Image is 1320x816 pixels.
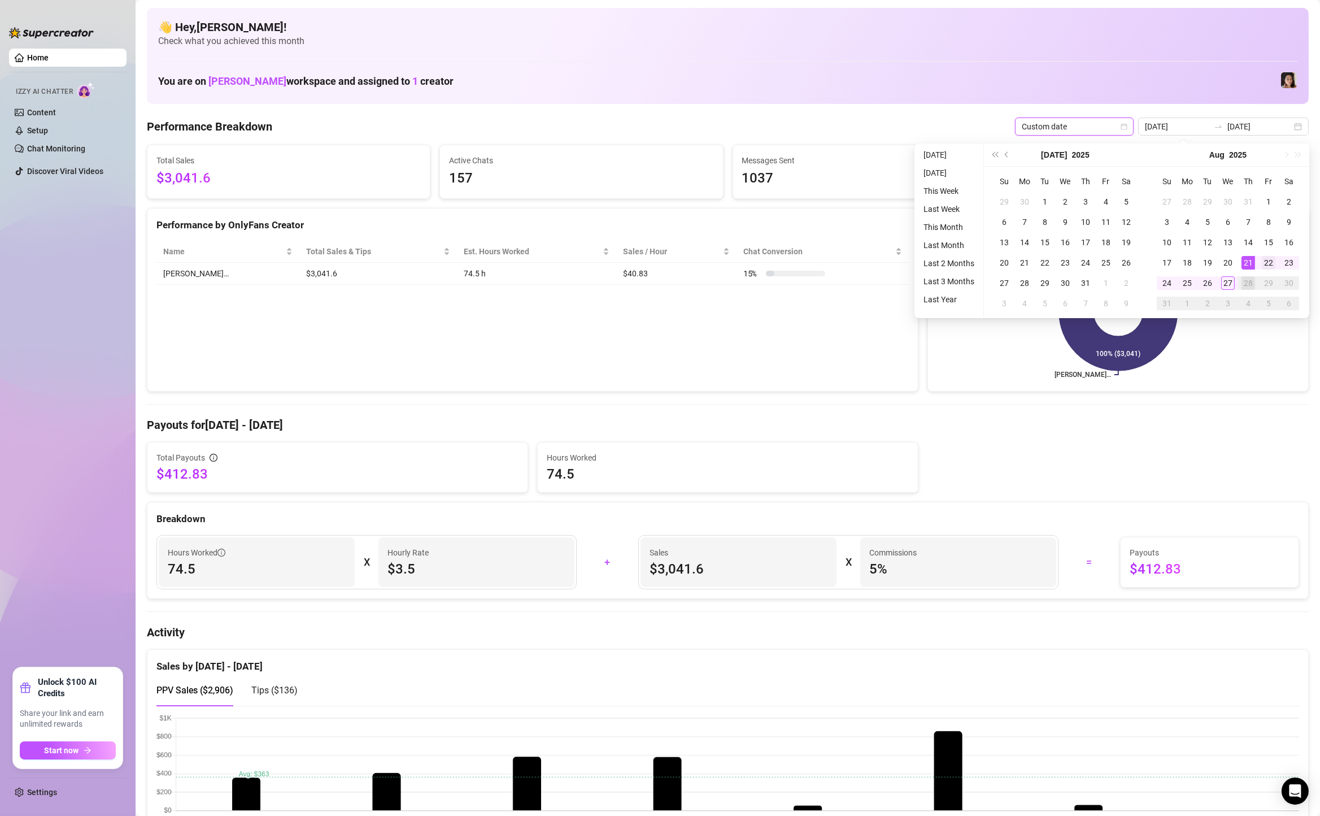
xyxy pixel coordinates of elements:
li: This Month [919,220,979,234]
td: 2025-07-01 [1035,192,1055,212]
div: 6 [997,215,1011,229]
div: 29 [1201,195,1214,209]
th: Mo [1014,171,1035,192]
div: 7 [1018,215,1031,229]
button: Last year (Control + left) [988,144,1001,166]
th: Total Sales & Tips [299,241,458,263]
span: info-circle [217,549,225,557]
td: 2025-07-04 [1096,192,1116,212]
td: 2025-07-12 [1116,212,1136,232]
h1: You are on workspace and assigned to creator [158,75,454,88]
button: Choose a month [1209,144,1225,166]
div: 14 [1241,236,1255,249]
a: Content [27,108,56,117]
div: 21 [1018,256,1031,270]
td: 2025-08-15 [1258,232,1279,253]
a: Discover Viral Videos [27,167,103,176]
td: 2025-08-04 [1014,293,1035,314]
td: 2025-09-04 [1238,293,1258,314]
div: 26 [1201,276,1214,290]
div: 21 [1241,256,1255,270]
div: 18 [1180,256,1194,270]
td: 2025-08-03 [994,293,1014,314]
td: 2025-07-08 [1035,212,1055,232]
td: 2025-08-07 [1238,212,1258,232]
td: 74.5 h [457,263,616,285]
a: Setup [27,126,48,135]
div: 5 [1119,195,1133,209]
td: 2025-08-01 [1096,273,1116,293]
td: 2025-07-13 [994,232,1014,253]
text: [PERSON_NAME]… [1055,371,1111,379]
button: Choose a year [1072,144,1090,166]
img: AI Chatter [77,82,95,98]
div: 29 [1262,276,1275,290]
td: 2025-09-05 [1258,293,1279,314]
span: Total Payouts [156,452,205,464]
td: 2025-07-16 [1055,232,1075,253]
td: 2025-07-24 [1075,253,1096,273]
td: 2025-08-09 [1116,293,1136,314]
td: 2025-07-20 [994,253,1014,273]
td: $3,041.6 [299,263,458,285]
div: + [583,553,631,571]
span: Chat Conversion [743,245,893,258]
td: 2025-08-02 [1116,273,1136,293]
div: 31 [1241,195,1255,209]
td: 2025-07-31 [1238,192,1258,212]
td: 2025-08-29 [1258,273,1279,293]
td: 2025-07-27 [1157,192,1177,212]
td: 2025-08-25 [1177,273,1197,293]
div: 6 [1221,215,1235,229]
span: $412.83 [1130,560,1289,578]
span: [PERSON_NAME] [208,75,286,87]
div: Breakdown [156,511,1299,527]
span: $3.5 [387,560,565,578]
th: Fr [1258,171,1279,192]
h4: Payouts for [DATE] - [DATE] [147,417,1309,433]
td: 2025-09-03 [1218,293,1238,314]
div: 13 [997,236,1011,249]
td: 2025-08-07 [1075,293,1096,314]
li: [DATE] [919,148,979,162]
div: 3 [997,297,1011,310]
td: 2025-08-08 [1096,293,1116,314]
span: 1 [412,75,418,87]
h4: Activity [147,624,1309,640]
span: gift [20,682,31,693]
li: [DATE] [919,166,979,180]
th: Name [156,241,299,263]
li: Last Month [919,238,979,252]
div: Est. Hours Worked [464,245,600,258]
div: 10 [1079,215,1092,229]
li: Last Year [919,293,979,306]
li: This Week [919,184,979,198]
div: 18 [1099,236,1113,249]
td: 2025-08-03 [1157,212,1177,232]
div: 20 [1221,256,1235,270]
img: logo-BBDzfeDw.svg [9,27,94,38]
div: 4 [1099,195,1113,209]
div: 1 [1038,195,1052,209]
td: 2025-07-22 [1035,253,1055,273]
td: 2025-07-09 [1055,212,1075,232]
span: to [1214,122,1223,131]
div: 7 [1079,297,1092,310]
div: 25 [1180,276,1194,290]
div: 8 [1262,215,1275,229]
td: 2025-07-18 [1096,232,1116,253]
th: We [1055,171,1075,192]
span: calendar [1121,123,1127,130]
th: Su [994,171,1014,192]
td: 2025-07-23 [1055,253,1075,273]
td: 2025-07-06 [994,212,1014,232]
div: 28 [1241,276,1255,290]
td: [PERSON_NAME]… [156,263,299,285]
div: 2 [1058,195,1072,209]
td: 2025-07-17 [1075,232,1096,253]
div: 6 [1282,297,1296,310]
td: 2025-08-27 [1218,273,1238,293]
div: 4 [1180,215,1194,229]
th: Su [1157,171,1177,192]
span: $412.83 [156,465,519,483]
